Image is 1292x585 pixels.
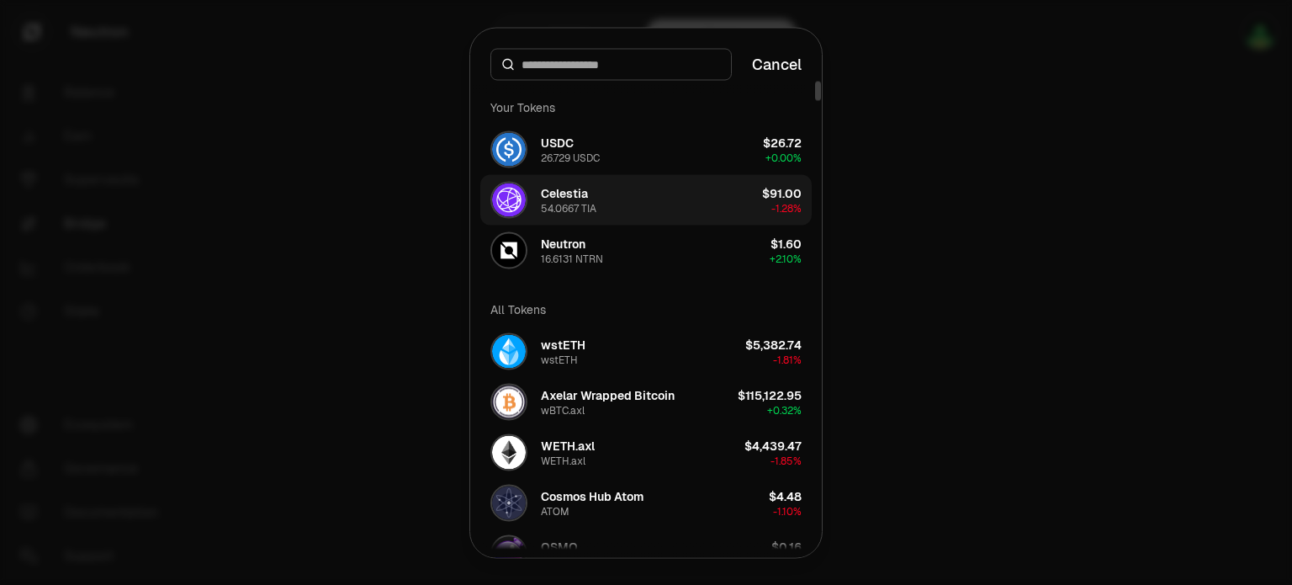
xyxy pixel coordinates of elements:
div: $26.72 [763,134,802,151]
span: + 0.32% [767,403,802,417]
button: wstETH LogowstETHwstETH$5,382.74-1.81% [480,326,812,376]
button: ATOM LogoCosmos Hub AtomATOM$4.48-1.10% [480,477,812,528]
div: wstETH [541,336,585,353]
span: -1.28% [771,201,802,215]
button: Cancel [752,52,802,76]
img: NTRN Logo [492,233,526,267]
div: $4,439.47 [744,437,802,454]
div: Cosmos Hub Atom [541,487,643,504]
span: -1.85% [770,454,802,467]
button: TIA LogoCelestia54.0667 TIA$91.00-1.28% [480,174,812,225]
div: OSMO [541,538,578,555]
img: wstETH Logo [492,334,526,368]
div: OSMO [541,555,572,568]
button: WETH.axl LogoWETH.axlWETH.axl$4,439.47-1.85% [480,427,812,477]
div: ATOM [541,504,569,518]
img: wBTC.axl Logo [492,385,526,418]
span: + 2.10% [770,252,802,265]
div: Axelar Wrapped Bitcoin [541,386,675,403]
div: Neutron [541,235,585,252]
img: TIA Logo [492,183,526,216]
div: $91.00 [762,184,802,201]
div: WETH.axl [541,454,585,467]
div: wstETH [541,353,578,366]
div: wBTC.axl [541,403,585,417]
div: 26.729 USDC [541,151,600,164]
div: Your Tokens [480,90,812,124]
div: $4.48 [769,487,802,504]
div: $0.16 [771,538,802,555]
div: USDC [541,134,574,151]
img: ATOM Logo [492,486,526,519]
button: NTRN LogoNeutron16.6131 NTRN$1.60+2.10% [480,225,812,275]
div: Celestia [541,184,588,201]
div: $115,122.95 [738,386,802,403]
div: $1.60 [770,235,802,252]
div: $5,382.74 [745,336,802,353]
img: OSMO Logo [492,536,526,570]
img: WETH.axl Logo [492,435,526,469]
span: + 0.00% [765,151,802,164]
span: -2.04% [769,555,802,568]
span: -1.10% [773,504,802,518]
button: wBTC.axl LogoAxelar Wrapped BitcoinwBTC.axl$115,122.95+0.32% [480,376,812,427]
div: WETH.axl [541,437,595,454]
div: 16.6131 NTRN [541,252,603,265]
button: USDC LogoUSDC26.729 USDC$26.72+0.00% [480,124,812,174]
span: -1.81% [773,353,802,366]
div: All Tokens [480,292,812,326]
button: OSMO LogoOSMOOSMO$0.16-2.04% [480,528,812,578]
div: 54.0667 TIA [541,201,596,215]
img: USDC Logo [492,132,526,166]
